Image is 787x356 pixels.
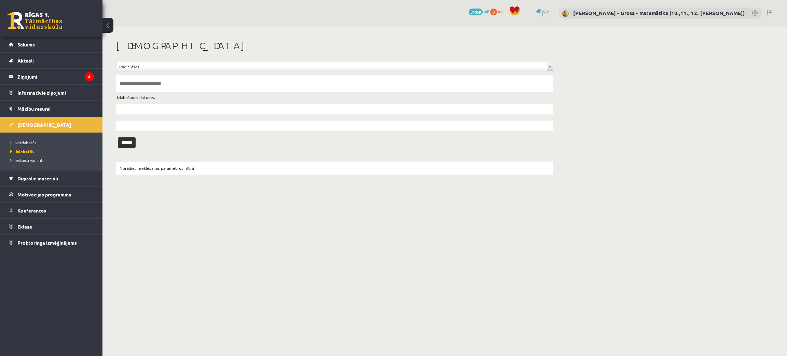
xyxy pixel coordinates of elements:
[85,72,94,81] i: 4
[17,175,58,181] span: Digitālie materiāli
[9,219,94,234] a: Eklase
[17,85,94,100] legend: Informatīvie ziņojumi
[120,165,550,171] div: Norādiet meklēšanas parametrus filtrā
[17,239,77,246] span: Proktoringa izmēģinājums
[490,9,506,14] a: 0 xp
[17,41,35,47] span: Sākums
[17,69,94,84] legend: Ziņojumi
[117,93,155,102] label: Izlabošanas datums:
[8,12,62,29] a: Rīgas 1. Tālmācības vidusskola
[469,9,483,15] span: 31058
[116,62,553,71] a: Rādīt visas
[9,85,94,100] a: Informatīvie ziņojumi
[9,235,94,250] a: Proktoringa izmēģinājums
[116,40,553,52] h1: [DEMOGRAPHIC_DATA]
[17,191,71,197] span: Motivācijas programma
[484,9,489,14] span: mP
[498,9,502,14] span: xp
[9,187,94,202] a: Motivācijas programma
[10,148,96,154] a: Izlabotās
[562,10,569,17] img: Laima Tukāne - Grosa - matemātika (10.,11., 12. klase)
[490,9,497,15] span: 0
[9,37,94,52] a: Sākums
[9,69,94,84] a: Ziņojumi4
[9,170,94,186] a: Digitālie materiāli
[573,10,745,16] a: [PERSON_NAME] - Grosa - matemātika (10.,11., 12. [PERSON_NAME])
[9,53,94,68] a: Aktuāli
[9,203,94,218] a: Konferences
[17,207,46,214] span: Konferences
[10,140,36,145] span: Neizlabotās
[10,158,44,163] span: Ieskaišu varianti
[17,106,51,112] span: Mācību resursi
[17,223,32,230] span: Eklase
[9,117,94,133] a: [DEMOGRAPHIC_DATA]
[10,149,34,154] span: Izlabotās
[469,9,489,14] a: 31058 mP
[10,157,96,163] a: Ieskaišu varianti
[9,101,94,117] a: Mācību resursi
[17,122,71,128] span: [DEMOGRAPHIC_DATA]
[17,57,34,64] span: Aktuāli
[10,139,96,146] a: Neizlabotās
[119,62,544,71] span: Rādīt visas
